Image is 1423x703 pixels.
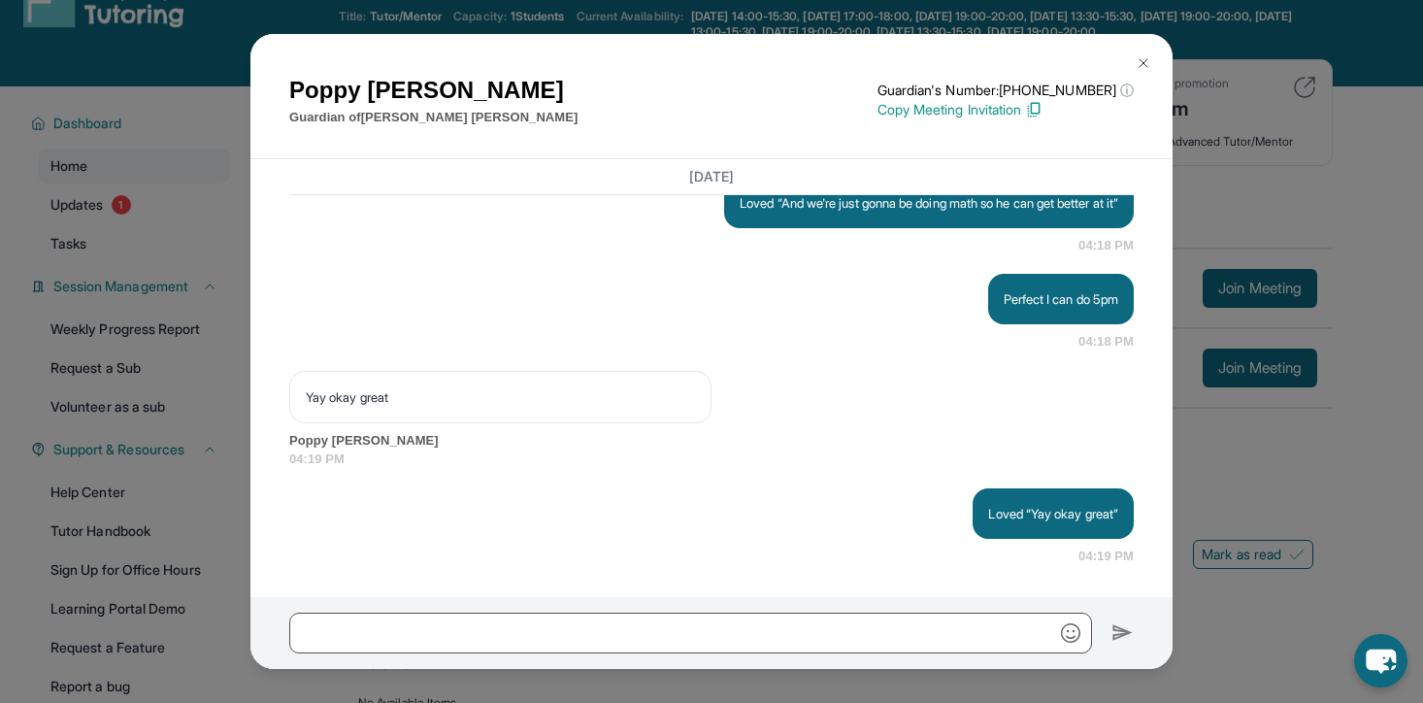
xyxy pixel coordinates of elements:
[740,193,1118,213] p: Loved “And we're just gonna be doing math so he can get better at it”
[877,100,1134,119] p: Copy Meeting Invitation
[289,431,1134,451] span: Poppy [PERSON_NAME]
[289,167,1134,186] h3: [DATE]
[306,387,695,407] p: Yay okay great
[1120,81,1134,100] span: ⓘ
[1025,101,1042,118] img: Copy Icon
[289,73,578,108] h1: Poppy [PERSON_NAME]
[1136,55,1151,71] img: Close Icon
[1078,332,1134,351] span: 04:18 PM
[1078,547,1134,566] span: 04:19 PM
[1061,623,1080,643] img: Emoji
[877,81,1134,100] p: Guardian's Number: [PHONE_NUMBER]
[1004,289,1118,309] p: Perfect I can do 5pm
[1111,621,1134,645] img: Send icon
[1078,236,1134,255] span: 04:18 PM
[988,504,1118,523] p: Loved “Yay okay great”
[289,450,1134,469] span: 04:19 PM
[289,108,578,127] p: Guardian of [PERSON_NAME] [PERSON_NAME]
[1354,634,1407,687] button: chat-button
